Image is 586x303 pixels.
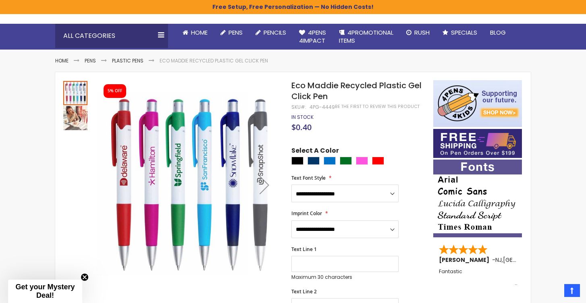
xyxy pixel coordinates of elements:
a: Top [564,284,580,297]
div: All Categories [55,24,168,48]
span: Blog [490,28,506,37]
div: Red [372,157,384,165]
span: - , [492,256,562,264]
a: Home [176,24,214,42]
span: 4Pens 4impact [299,28,326,45]
span: Home [191,28,208,37]
strong: SKU [291,104,306,110]
span: $0.40 [291,122,312,133]
div: 4PG-4449 [310,104,335,110]
a: 4PROMOTIONALITEMS [332,24,400,50]
span: Text Font Style [291,174,326,181]
span: Text Line 1 [291,246,317,253]
span: Text Line 2 [291,288,317,295]
a: 4Pens4impact [293,24,332,50]
a: Specials [436,24,484,42]
div: Eco Maddie Recycled Plastic Gel Click Pen [63,105,87,130]
div: Black [291,157,303,165]
span: In stock [291,114,314,120]
span: 4PROMOTIONAL ITEMS [339,28,393,45]
div: Fantastic [439,269,517,286]
img: Eco Maddie Recycled Plastic Gel Click Pen [96,92,281,276]
div: Pink [356,157,368,165]
img: Eco Maddie Recycled Plastic Gel Click Pen [63,106,87,130]
img: Free shipping on orders over $199 [433,129,522,158]
div: 5% OFF [108,88,122,94]
a: Plastic Pens [112,57,143,64]
a: Rush [400,24,436,42]
div: Availability [291,114,314,120]
img: 4pens 4 kids [433,80,522,127]
span: Select A Color [291,146,339,157]
div: Green [340,157,352,165]
span: Eco Maddie Recycled Plastic Gel Click Pen [291,80,422,102]
div: Get your Mystery Deal!Close teaser [8,280,82,303]
div: Blue Light [324,157,336,165]
span: Specials [451,28,477,37]
li: Eco Maddie Recycled Plastic Gel Click Pen [160,58,268,64]
a: Pens [85,57,96,64]
div: Eco Maddie Recycled Plastic Gel Click Pen [63,80,88,105]
button: Close teaser [81,273,89,281]
a: Home [55,57,69,64]
span: Pencils [264,28,286,37]
span: [PERSON_NAME] [439,256,492,264]
span: [GEOGRAPHIC_DATA] [503,256,562,264]
a: Blog [484,24,512,42]
span: Get your Mystery Deal! [15,283,75,299]
a: Pens [214,24,249,42]
a: Be the first to review this product [335,104,420,110]
span: NJ [495,256,502,264]
div: Next [248,80,281,289]
p: Maximum 30 characters [291,274,399,280]
div: Navy Blue [308,157,320,165]
img: font-personalization-examples [433,160,522,237]
span: Rush [414,28,430,37]
span: Imprint Color [291,210,322,217]
a: Pencils [249,24,293,42]
span: Pens [229,28,243,37]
